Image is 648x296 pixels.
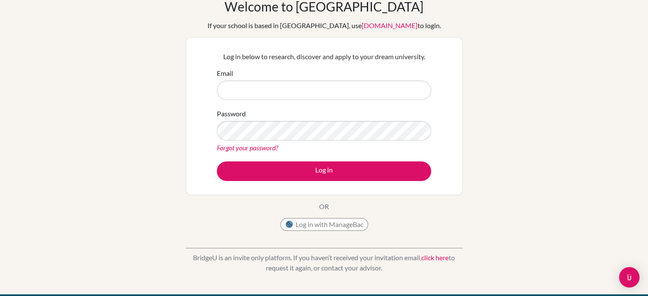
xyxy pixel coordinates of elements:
label: Email [217,68,233,78]
div: If your school is based in [GEOGRAPHIC_DATA], use to login. [207,20,441,31]
label: Password [217,109,246,119]
a: Forgot your password? [217,144,278,152]
button: Log in [217,161,431,181]
button: Log in with ManageBac [280,218,368,231]
a: click here [421,253,449,262]
a: [DOMAIN_NAME] [362,21,418,29]
p: BridgeU is an invite only platform. If you haven’t received your invitation email, to request it ... [186,253,463,273]
div: Open Intercom Messenger [619,267,639,287]
p: OR [319,201,329,212]
p: Log in below to research, discover and apply to your dream university. [217,52,431,62]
